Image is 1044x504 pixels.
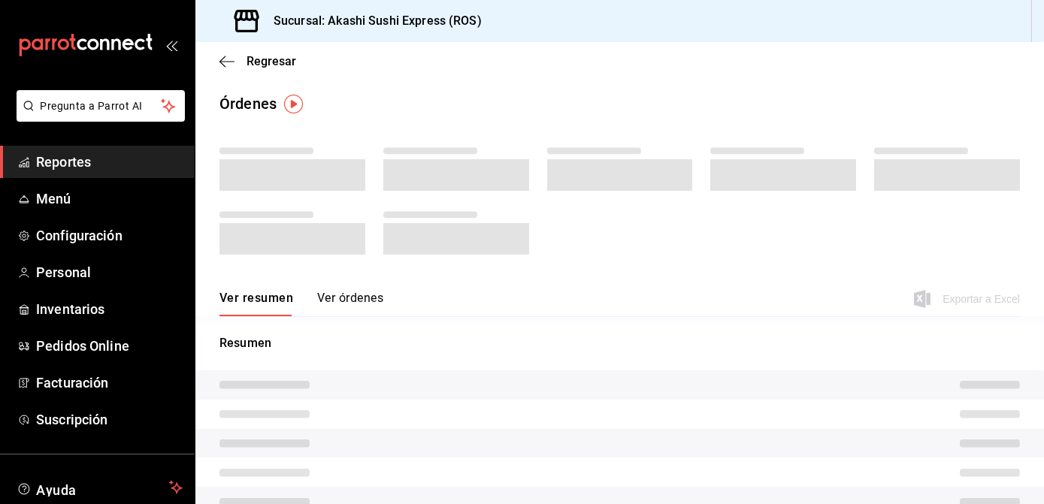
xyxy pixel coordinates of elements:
[11,109,185,125] a: Pregunta a Parrot AI
[219,54,296,68] button: Regresar
[317,291,383,316] button: Ver órdenes
[219,92,277,115] div: Órdenes
[36,262,183,282] span: Personal
[36,336,183,356] span: Pedidos Online
[284,95,303,113] img: Tooltip marker
[36,409,183,430] span: Suscripción
[36,299,183,319] span: Inventarios
[219,334,1020,352] p: Resumen
[36,478,163,496] span: Ayuda
[165,39,177,51] button: open_drawer_menu
[36,373,183,393] span: Facturación
[36,189,183,209] span: Menú
[17,90,185,122] button: Pregunta a Parrot AI
[219,291,293,316] button: Ver resumen
[219,291,383,316] div: navigation tabs
[262,12,482,30] h3: Sucursal: Akashi Sushi Express (ROS)
[36,152,183,172] span: Reportes
[36,225,183,246] span: Configuración
[247,54,296,68] span: Regresar
[41,98,162,114] span: Pregunta a Parrot AI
